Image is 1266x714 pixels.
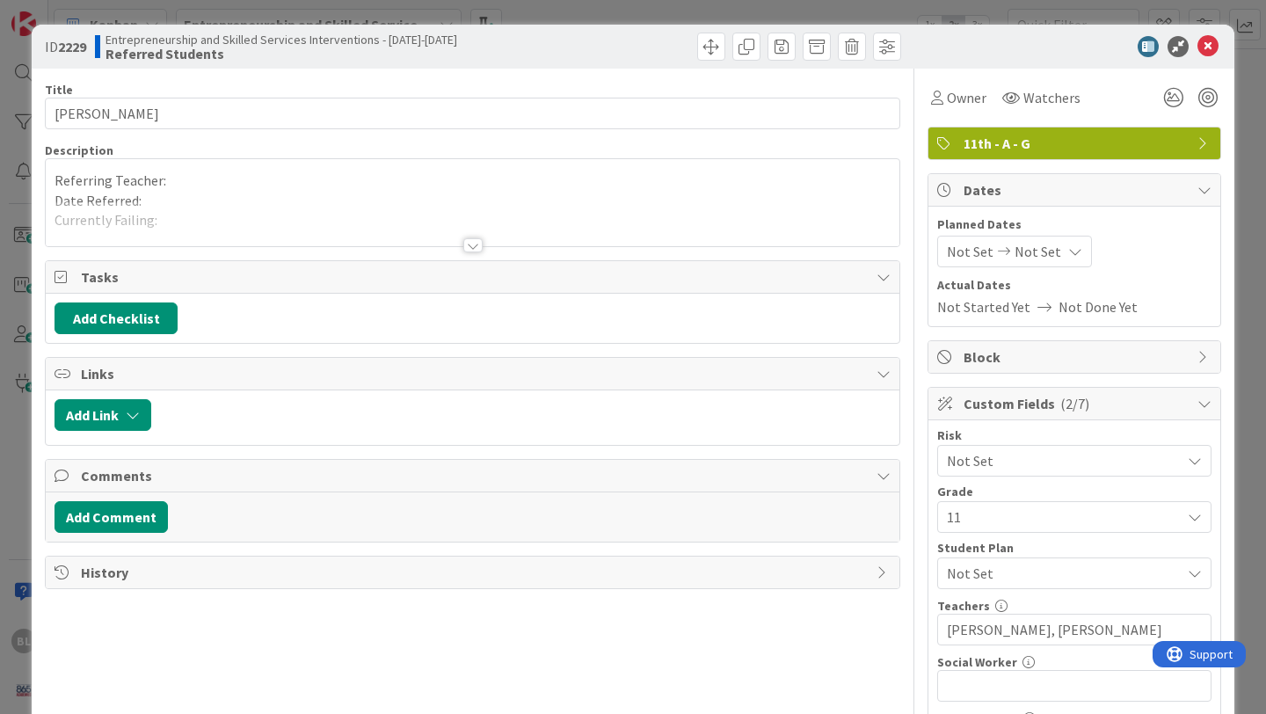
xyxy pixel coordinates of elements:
button: Add Comment [55,501,168,533]
label: Social Worker [937,654,1017,670]
span: Dates [964,179,1189,200]
span: Not Set [947,448,1172,473]
span: Support [37,3,80,24]
span: Links [81,363,868,384]
span: ID [45,36,86,57]
p: Referring Teacher: [55,171,891,191]
button: Add Checklist [55,302,178,334]
span: Not Done Yet [1059,296,1138,317]
b: 2229 [58,38,86,55]
span: Block [964,346,1189,368]
span: Comments [81,465,868,486]
span: Not Set [947,563,1181,584]
span: Entrepreneurship and Skilled Services Interventions - [DATE]-[DATE] [105,33,457,47]
span: Tasks [81,266,868,288]
span: Not Started Yet [937,296,1030,317]
span: Custom Fields [964,393,1189,414]
label: Teachers [937,598,990,614]
span: Owner [947,87,986,108]
span: Planned Dates [937,215,1211,234]
input: type card name here... [45,98,900,129]
span: Watchers [1023,87,1080,108]
div: Risk [937,429,1211,441]
button: Add Link [55,399,151,431]
div: Grade [937,485,1211,498]
span: ( 2/7 ) [1060,395,1089,412]
span: Actual Dates [937,276,1211,295]
span: Not Set [1015,241,1061,262]
p: Date Referred: [55,191,891,211]
span: Not Set [947,241,993,262]
span: History [81,562,868,583]
label: Title [45,82,73,98]
span: 11 [947,505,1172,529]
div: Student Plan [937,542,1211,554]
b: Referred Students [105,47,457,61]
span: 11th - A - G [964,133,1189,154]
span: Description [45,142,113,158]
